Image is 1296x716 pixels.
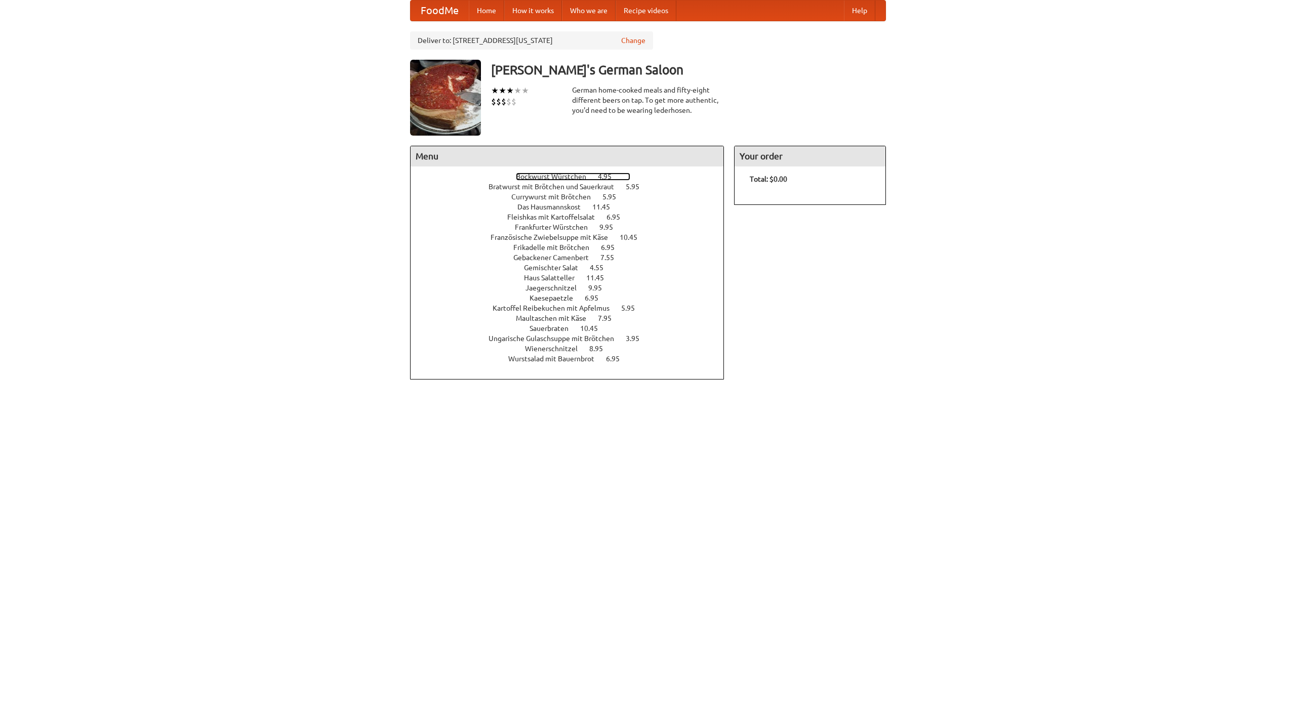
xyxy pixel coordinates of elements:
[524,274,585,282] span: Haus Salatteller
[580,324,608,332] span: 10.45
[489,183,658,191] a: Bratwurst mit Brötchen und Sauerkraut 5.95
[514,85,521,96] li: ★
[521,85,529,96] li: ★
[586,274,614,282] span: 11.45
[562,1,616,21] a: Who we are
[525,345,588,353] span: Wienerschnitzel
[506,96,511,107] li: $
[620,233,647,241] span: 10.45
[601,243,625,251] span: 6.95
[493,304,620,312] span: Kartoffel Reibekuchen mit Apfelmus
[602,193,626,201] span: 5.95
[491,233,656,241] a: Französische Zwiebelsuppe mit Käse 10.45
[515,223,598,231] span: Frankfurter Würstchen
[530,324,617,332] a: Sauerbraten 10.45
[410,31,653,50] div: Deliver to: [STREET_ADDRESS][US_STATE]
[489,334,658,343] a: Ungarische Gulaschsuppe mit Brötchen 3.95
[590,264,614,272] span: 4.55
[501,96,506,107] li: $
[517,203,629,211] a: Das Hausmannskost 11.45
[411,146,723,166] h4: Menu
[504,1,562,21] a: How it works
[410,60,481,136] img: angular.jpg
[525,284,587,292] span: Jaegerschnitzel
[524,264,588,272] span: Gemischter Salat
[516,314,596,322] span: Maultaschen mit Käse
[469,1,504,21] a: Home
[621,35,645,46] a: Change
[606,355,630,363] span: 6.95
[516,314,630,322] a: Maultaschen mit Käse 7.95
[511,193,601,201] span: Currywurst mit Brötchen
[489,183,624,191] span: Bratwurst mit Brötchen und Sauerkraut
[844,1,875,21] a: Help
[524,274,623,282] a: Haus Salatteller 11.45
[506,85,514,96] li: ★
[592,203,620,211] span: 11.45
[750,175,787,183] b: Total: $0.00
[735,146,885,166] h4: Your order
[524,264,622,272] a: Gemischter Salat 4.55
[616,1,676,21] a: Recipe videos
[517,203,591,211] span: Das Hausmannskost
[499,85,506,96] li: ★
[572,85,724,115] div: German home-cooked meals and fifty-eight different beers on tap. To get more authentic, you'd nee...
[626,183,650,191] span: 5.95
[513,243,599,251] span: Frikadelle mit Brötchen
[507,213,639,221] a: Fleishkas mit Kartoffelsalat 6.95
[491,96,496,107] li: $
[507,213,605,221] span: Fleishkas mit Kartoffelsalat
[588,284,612,292] span: 9.95
[589,345,613,353] span: 8.95
[508,355,638,363] a: Wurstsalad mit Bauernbrot 6.95
[508,355,604,363] span: Wurstsalad mit Bauernbrot
[493,304,654,312] a: Kartoffel Reibekuchen mit Apfelmus 5.95
[598,314,622,322] span: 7.95
[599,223,623,231] span: 9.95
[516,173,630,181] a: Bockwurst Würstchen 4.95
[525,284,621,292] a: Jaegerschnitzel 9.95
[491,85,499,96] li: ★
[626,334,650,343] span: 3.95
[489,334,624,343] span: Ungarische Gulaschsuppe mit Brötchen
[598,173,622,181] span: 4.95
[513,254,633,262] a: Gebackener Camenbert 7.55
[491,60,886,80] h3: [PERSON_NAME]'s German Saloon
[513,254,599,262] span: Gebackener Camenbert
[511,193,635,201] a: Currywurst mit Brötchen 5.95
[585,294,609,302] span: 6.95
[530,324,579,332] span: Sauerbraten
[600,254,624,262] span: 7.55
[606,213,630,221] span: 6.95
[621,304,645,312] span: 5.95
[515,223,632,231] a: Frankfurter Würstchen 9.95
[511,96,516,107] li: $
[516,173,596,181] span: Bockwurst Würstchen
[491,233,618,241] span: Französische Zwiebelsuppe mit Käse
[513,243,633,251] a: Frikadelle mit Brötchen 6.95
[525,345,622,353] a: Wienerschnitzel 8.95
[530,294,617,302] a: Kaesepaetzle 6.95
[411,1,469,21] a: FoodMe
[530,294,583,302] span: Kaesepaetzle
[496,96,501,107] li: $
